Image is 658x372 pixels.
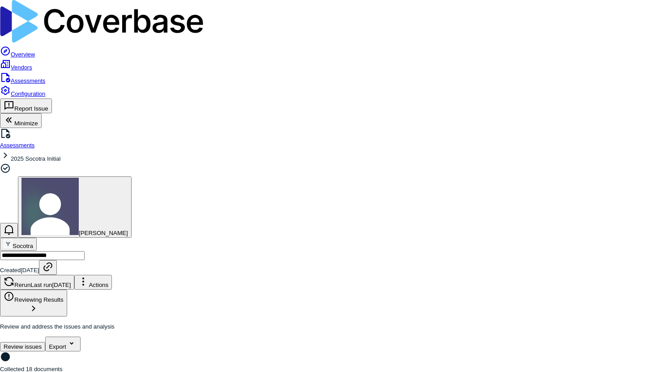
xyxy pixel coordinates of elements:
[4,291,64,303] div: Reviewing Results
[39,260,57,275] button: Copy link
[45,337,81,351] button: Export
[18,176,132,238] button: Maya Kutrowska avatar[PERSON_NAME]
[30,282,71,288] span: Last run [DATE]
[21,178,79,235] img: Maya Kutrowska avatar
[11,155,60,162] span: 2025 Socotra Initial
[79,230,128,236] span: [PERSON_NAME]
[13,243,33,249] span: Socotra
[74,275,112,290] button: Actions
[4,239,13,248] img: https://socotra.com/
